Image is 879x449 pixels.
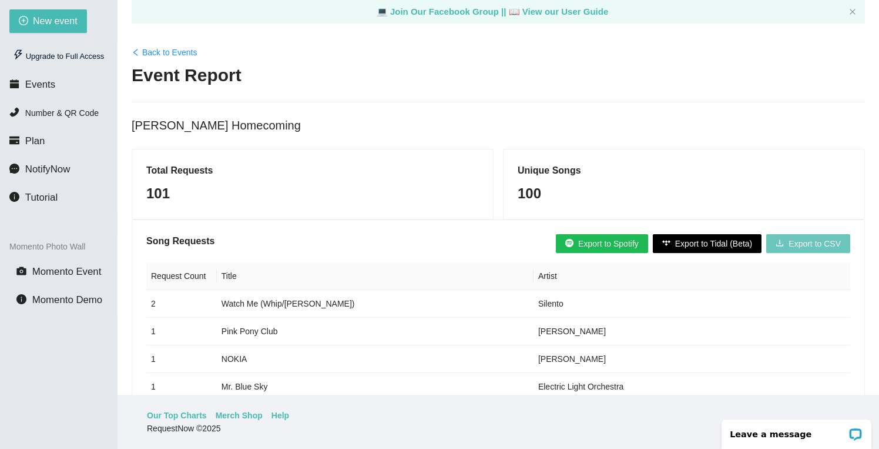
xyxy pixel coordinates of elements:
button: Export to Tidal (Beta) [653,234,762,253]
iframe: LiveChat chat widget [714,412,879,449]
td: 1 [146,318,217,345]
button: Export to Spotify [556,234,648,253]
td: Mr. Blue Sky [217,373,534,401]
a: laptop Join Our Facebook Group || [377,6,509,16]
div: Upgrade to Full Access [9,45,108,68]
span: info-circle [9,192,19,202]
span: Events [25,79,55,90]
span: New event [33,14,78,28]
span: left [132,48,140,56]
span: laptop [377,6,388,16]
span: Momento Demo [32,294,102,305]
span: Export to Spotify [578,237,639,250]
a: Merch Shop [216,409,263,422]
h5: Total Requests [146,164,479,178]
span: Tutorial [25,192,58,203]
td: 1 [146,345,217,373]
span: Plan [25,135,45,147]
span: credit-card [9,135,19,145]
a: Our Top Charts [147,409,207,422]
button: downloadExport to CSV [766,234,850,253]
div: 101 [146,182,479,205]
span: Momento Event [32,266,102,277]
h5: Unique Songs [518,164,850,178]
td: Electric Light Orchestra [534,373,850,401]
span: calendar [9,79,19,89]
span: NotifyNow [25,164,70,175]
a: leftBack to Events [132,46,197,59]
td: [PERSON_NAME] [534,345,850,373]
span: laptop [509,6,520,16]
span: plus-circle [19,16,28,27]
h5: Song Requests [146,234,214,248]
a: laptop View our User Guide [509,6,609,16]
td: 2 [146,290,217,318]
span: Export to Tidal (Beta) [675,237,753,250]
div: [PERSON_NAME] Homecoming [132,117,865,135]
td: Pink Pony Club [217,318,534,345]
span: download [776,239,784,248]
td: 1 [146,373,217,401]
span: Export to CSV [789,237,841,250]
button: plus-circleNew event [9,9,87,33]
span: camera [16,266,26,276]
th: Title [217,262,534,290]
span: phone [9,107,19,117]
span: thunderbolt [13,49,24,60]
td: NOKIA [217,345,534,373]
th: Artist [534,262,850,290]
span: close [849,8,856,15]
div: RequestNow © 2025 [147,422,847,435]
a: Help [271,409,289,422]
td: Silento [534,290,850,318]
div: 100 [518,182,850,205]
td: [PERSON_NAME] [534,318,850,345]
span: Number & QR Code [25,108,99,118]
span: info-circle [16,294,26,304]
span: message [9,164,19,174]
button: close [849,8,856,16]
th: Request Count [146,262,217,290]
h2: Event Report [132,64,865,88]
td: Watch Me (Whip/[PERSON_NAME]) [217,290,534,318]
